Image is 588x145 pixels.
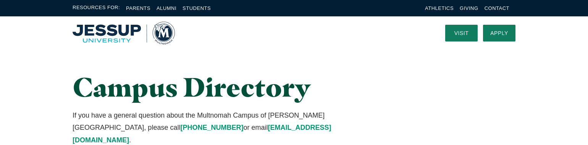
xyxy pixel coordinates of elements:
a: Parents [126,5,150,11]
a: Athletics [425,5,454,11]
a: [PHONE_NUMBER] [180,124,243,131]
h1: Campus Directory [73,72,363,102]
a: Home [73,22,175,45]
a: Alumni [157,5,176,11]
a: [EMAIL_ADDRESS][DOMAIN_NAME] [73,124,331,143]
a: Students [183,5,211,11]
a: Visit [445,25,478,41]
a: Apply [483,25,515,41]
span: Resources For: [73,4,120,13]
a: Contact [485,5,509,11]
img: Multnomah University Logo [73,22,175,45]
a: Giving [460,5,478,11]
